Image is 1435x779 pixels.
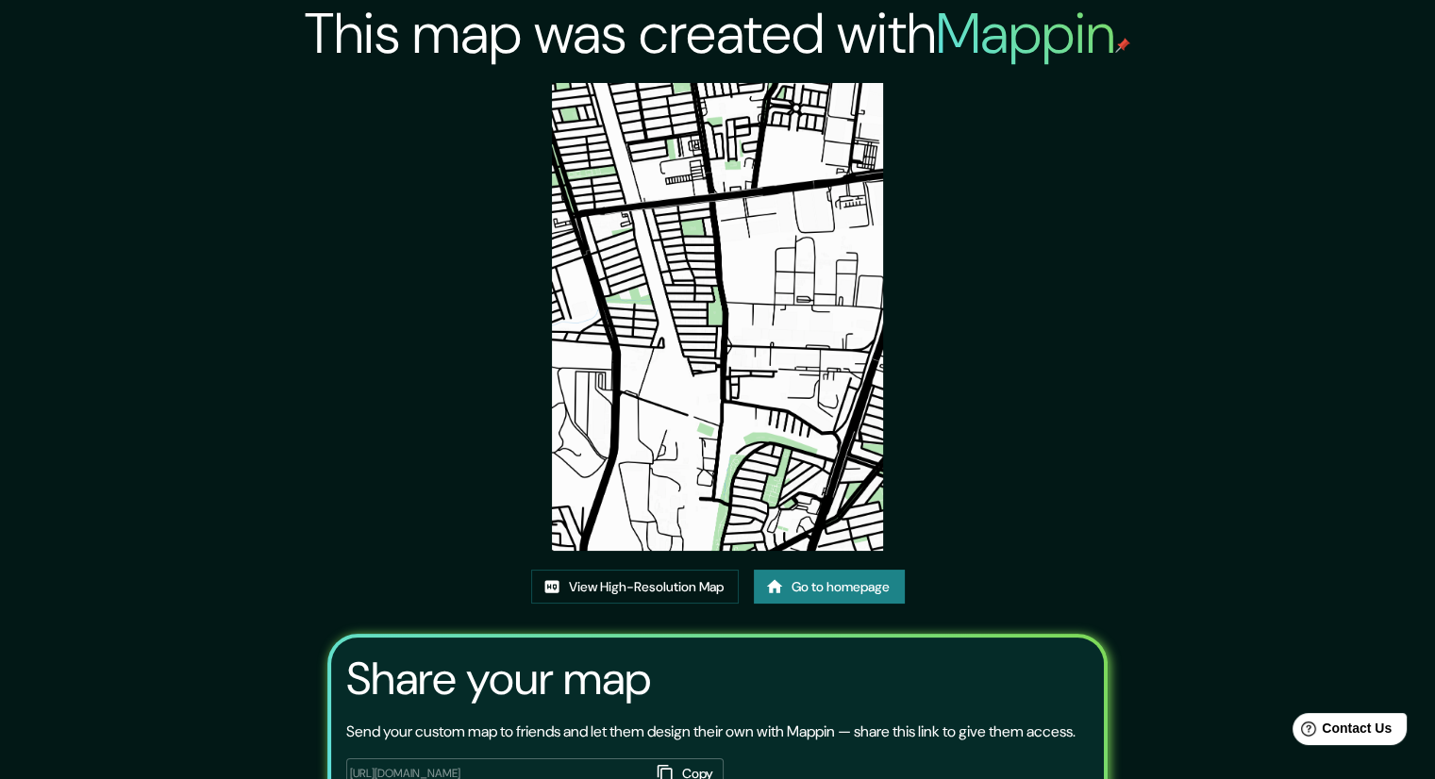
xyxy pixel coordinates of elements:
h3: Share your map [346,653,651,705]
img: mappin-pin [1115,38,1130,53]
a: Go to homepage [754,570,905,605]
iframe: Help widget launcher [1267,705,1414,758]
a: View High-Resolution Map [531,570,739,605]
p: Send your custom map to friends and let them design their own with Mappin — share this link to gi... [346,721,1076,743]
img: created-map [552,83,882,551]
